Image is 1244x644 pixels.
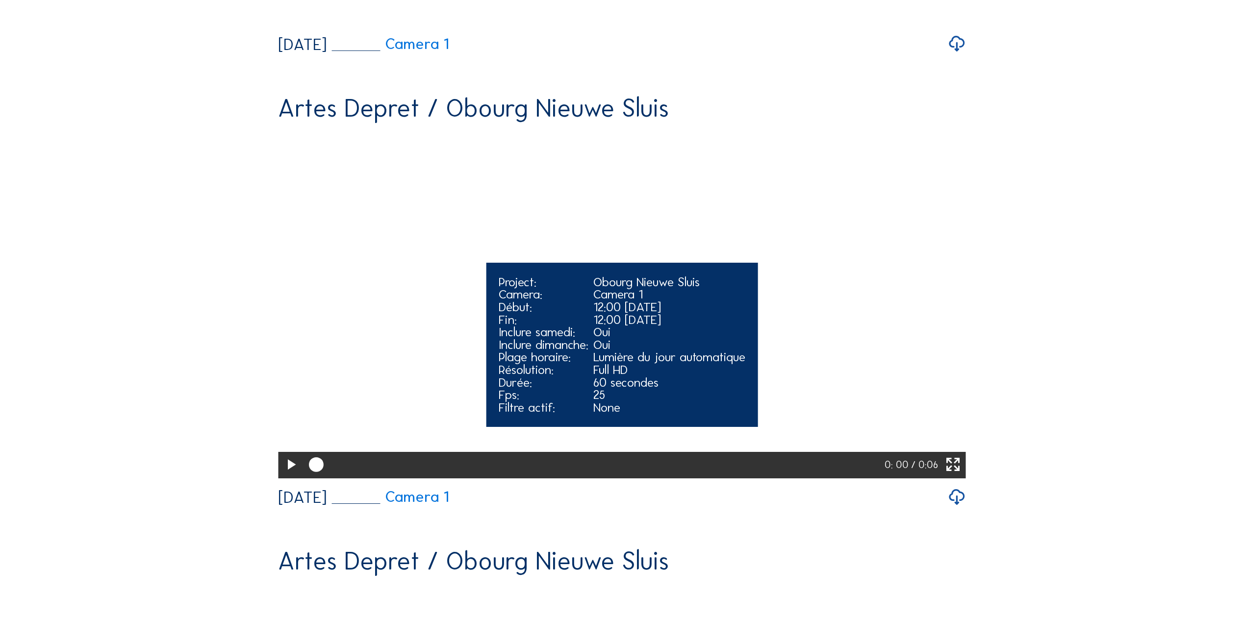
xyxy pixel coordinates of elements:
div: Camera: [499,288,588,301]
video: Your browser does not support the video tag. [278,132,966,476]
div: Project: [499,276,588,289]
div: [DATE] [278,489,327,505]
div: Plage horaire: [499,351,588,364]
div: Lumière du jour automatique [593,351,745,364]
div: Inclure samedi: [499,326,588,339]
div: 25 [593,389,745,401]
div: Full HD [593,364,745,376]
div: [DATE] [278,36,327,52]
div: Artes Depret / Obourg Nieuwe Sluis [278,96,669,121]
div: Filtre actif: [499,401,588,414]
div: None [593,401,745,414]
div: Camera 1 [593,288,745,301]
a: Camera 1 [331,37,449,52]
div: Durée: [499,376,588,389]
div: 12:00 [DATE] [593,301,745,314]
div: Artes Depret / Obourg Nieuwe Sluis [278,548,669,573]
div: Fps: [499,389,588,401]
div: Fin: [499,314,588,326]
div: 60 secondes [593,376,745,389]
div: Inclure dimanche: [499,339,588,351]
a: Camera 1 [331,490,449,505]
div: Début: [499,301,588,314]
div: 12:00 [DATE] [593,314,745,326]
div: Résolution: [499,364,588,376]
div: Oui [593,339,745,351]
div: Obourg Nieuwe Sluis [593,276,745,289]
div: Oui [593,326,745,339]
div: 0: 00 [885,452,911,478]
div: / 0:06 [911,452,938,478]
